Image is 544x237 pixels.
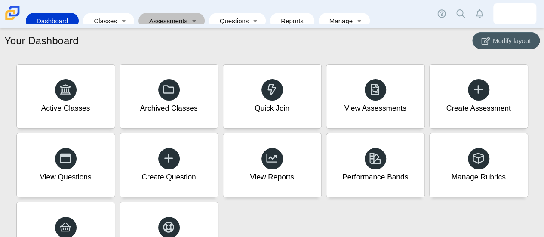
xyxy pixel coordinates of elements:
[250,172,294,182] div: View Reports
[3,4,22,22] img: Carmen School of Science & Technology
[40,172,91,182] div: View Questions
[213,13,249,29] a: Questions
[223,64,322,129] a: Quick Join
[3,16,22,23] a: Carmen School of Science & Technology
[344,103,406,114] div: View Assessments
[87,13,117,29] a: Classes
[249,13,261,29] a: Toggle expanded
[451,172,505,182] div: Manage Rubrics
[143,13,188,29] a: Assessments
[41,103,90,114] div: Active Classes
[429,64,528,129] a: Create Assessment
[30,13,74,29] a: Dashboard
[16,133,115,197] a: View Questions
[255,103,289,114] div: Quick Join
[140,103,198,114] div: Archived Classes
[472,32,540,49] button: Modify layout
[118,13,130,29] a: Toggle expanded
[188,13,200,29] a: Toggle expanded
[141,172,196,182] div: Create Question
[4,34,79,48] h1: Your Dashboard
[353,13,366,29] a: Toggle expanded
[16,64,115,129] a: Active Classes
[274,13,310,29] a: Reports
[429,133,528,197] a: Manage Rubrics
[223,133,322,197] a: View Reports
[508,7,522,21] img: trevor.bodart.dSae1s
[470,4,489,23] a: Alerts
[326,64,425,129] a: View Assessments
[493,37,531,44] span: Modify layout
[493,3,536,24] a: trevor.bodart.dSae1s
[446,103,510,114] div: Create Assessment
[120,133,218,197] a: Create Question
[326,133,425,197] a: Performance Bands
[120,64,218,129] a: Archived Classes
[323,13,353,29] a: Manage
[342,172,408,182] div: Performance Bands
